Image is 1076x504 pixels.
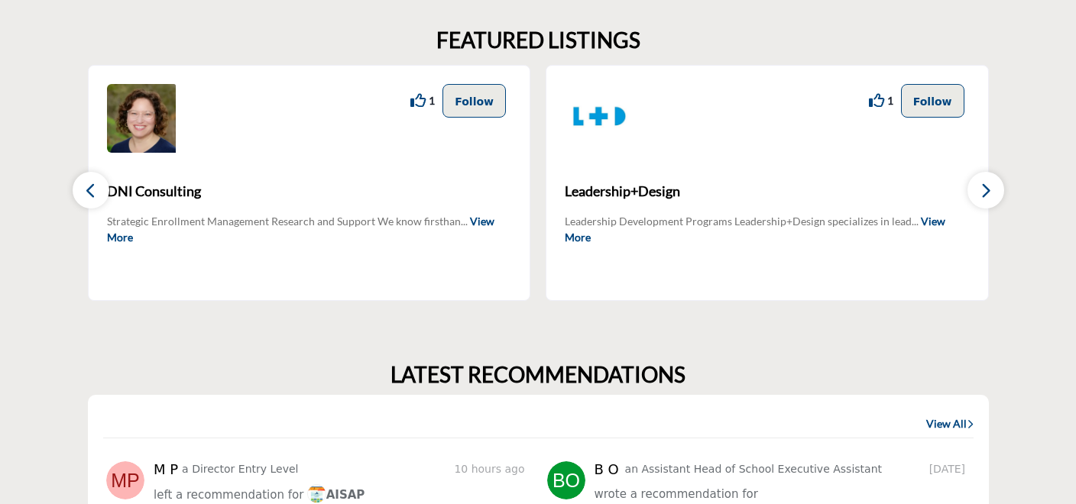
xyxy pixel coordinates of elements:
[901,84,964,118] button: Follow
[436,27,640,53] h2: FEATURED LISTINGS
[913,92,952,109] p: Follow
[106,461,144,499] img: avtar-image
[595,461,621,478] h5: B O
[595,487,758,501] span: wrote a recommendation for
[154,488,303,502] span: left a recommendation for
[547,461,585,499] img: avtar-image
[929,461,970,477] span: [DATE]
[442,84,506,118] button: Follow
[107,181,512,202] span: DNI Consulting
[307,484,326,503] img: image
[625,461,882,477] p: an Assistant Head of School Executive Assistant
[454,461,529,477] span: 10 hours ago
[887,92,893,108] span: 1
[391,362,685,388] h2: LATEST RECOMMENDATIONS
[565,181,970,202] span: Leadership+Design
[565,84,634,153] img: Leadership+Design
[912,215,919,228] span: ...
[107,84,176,153] img: DNI Consulting
[455,92,494,109] p: Follow
[154,461,178,478] h5: M P
[429,92,435,108] span: 1
[107,171,512,212] a: DNI Consulting
[565,171,970,212] a: Leadership+Design
[307,488,365,502] span: AISAP
[565,213,970,244] p: Leadership Development Programs Leadership+Design specializes in lead
[107,213,512,244] p: Strategic Enrollment Management Research and Support We know firsthan
[926,416,974,431] a: View All
[461,215,468,228] span: ...
[182,461,298,477] p: a Director Entry Level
